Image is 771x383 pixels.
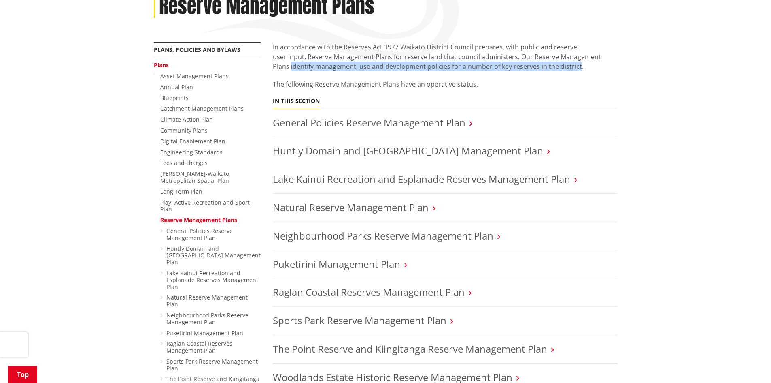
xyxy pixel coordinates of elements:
iframe: Messenger Launcher [734,349,763,378]
a: Play, Active Recreation and Sport Plan [160,199,250,213]
a: Plans [154,61,169,69]
a: Sports Park Reserve Management Plan [166,357,258,372]
a: Top [8,366,37,383]
a: Reserve Management Plans [160,216,237,224]
a: Raglan Coastal Reserves Management Plan [166,340,232,354]
a: Engineering Standards [160,148,223,156]
a: Catchment Management Plans [160,105,244,112]
a: Sports Park Reserve Management Plan [273,314,446,327]
a: Blueprints [160,94,189,102]
a: Neighbourhood Parks Reserve Management Plan [166,311,249,326]
p: In accordance with the Reserves Act 1977 Waikato District Council prepares, with public and reser... [273,42,618,71]
a: Natural Reserve Management Plan [166,293,248,308]
a: Puketirini Management Plan [166,329,243,337]
h5: In this section [273,98,320,105]
a: The Point Reserve and Kiingitanga Reserve Management Plan [273,342,547,355]
a: Annual Plan [160,83,193,91]
a: Neighbourhood Parks Reserve Management Plan [273,229,493,242]
p: The following Reserve Management Plans have an operative status. [273,79,618,89]
a: Natural Reserve Management Plan [273,201,429,214]
a: Raglan Coastal Reserves Management Plan [273,285,465,299]
a: Asset Management Plans [160,72,229,80]
a: Lake Kainui Recreation and Esplanade Reserves Management Plan [166,269,258,291]
a: Community Plans [160,126,208,134]
a: Puketirini Management Plan [273,257,400,271]
a: Huntly Domain and [GEOGRAPHIC_DATA] Management Plan [166,245,261,266]
a: General Policies Reserve Management Plan [273,116,465,129]
a: Digital Enablement Plan [160,137,225,145]
a: [PERSON_NAME]-Waikato Metropolitan Spatial Plan [160,170,229,184]
a: Huntly Domain and [GEOGRAPHIC_DATA] Management Plan [273,144,543,157]
a: Lake Kainui Recreation and Esplanade Reserves Management Plan [273,172,570,186]
a: Long Term Plan [160,188,202,195]
a: Plans, policies and bylaws [154,46,240,53]
a: Climate Action Plan [160,116,213,123]
a: General Policies Reserve Management Plan [166,227,233,242]
a: Fees and charges [160,159,208,167]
